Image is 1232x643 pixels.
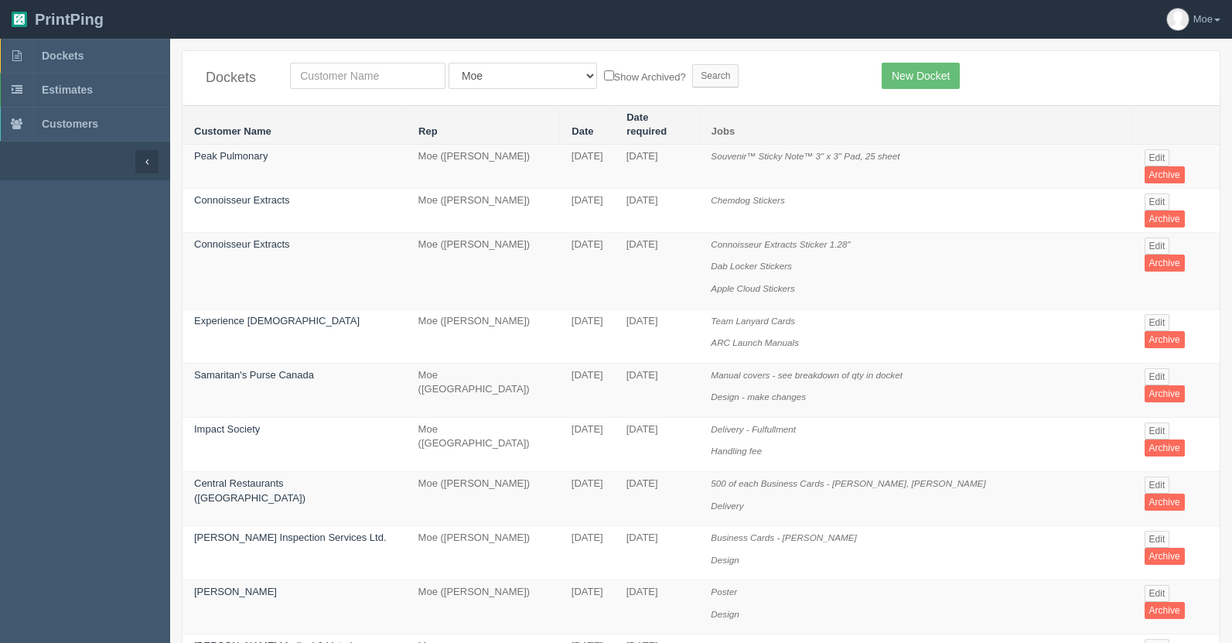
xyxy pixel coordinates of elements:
td: [DATE] [615,580,700,634]
a: Rep [418,125,438,137]
a: Edit [1145,585,1170,602]
i: Poster [711,587,737,597]
a: Central Restaurants ([GEOGRAPHIC_DATA]) [194,477,305,504]
td: Moe ([PERSON_NAME]) [407,232,560,309]
a: Connoisseur Extracts [194,238,290,250]
td: Moe ([PERSON_NAME]) [407,309,560,363]
i: Delivery [711,501,743,511]
a: Edit [1145,314,1170,331]
label: Show Archived? [604,67,686,85]
a: Archive [1145,494,1185,511]
i: Dab Locker Stickers [711,261,792,271]
input: Search [692,64,739,87]
i: Connoisseur Extracts Sticker 1.28" [711,239,850,249]
a: Archive [1145,331,1185,348]
td: Moe ([GEOGRAPHIC_DATA]) [407,363,560,417]
td: [DATE] [615,232,700,309]
a: Edit [1145,238,1170,255]
i: Handling fee [711,446,762,456]
a: Peak Pulmonary [194,150,268,162]
td: [DATE] [560,188,615,232]
a: Edit [1145,368,1170,385]
i: Design [711,609,739,619]
td: [DATE] [615,363,700,417]
a: Archive [1145,385,1185,402]
td: Moe ([PERSON_NAME]) [407,144,560,188]
td: [DATE] [615,471,700,525]
i: Chemdog Stickers [711,195,785,205]
span: Customers [42,118,98,130]
td: [DATE] [615,309,700,363]
a: Connoisseur Extracts [194,194,290,206]
i: Team Lanyard Cards [711,316,795,326]
a: Samaritan's Purse Canada [194,369,314,381]
a: Archive [1145,548,1185,565]
td: [DATE] [615,188,700,232]
a: Edit [1145,477,1170,494]
a: [PERSON_NAME] [194,586,277,597]
a: Date required [626,111,667,138]
span: Estimates [42,84,93,96]
i: Souvenir™ Sticky Note™ 3" x 3" Pad, 25 sheet [711,151,899,161]
a: Impact Society [194,423,260,435]
td: Moe ([PERSON_NAME]) [407,471,560,525]
td: [DATE] [560,144,615,188]
h4: Dockets [206,70,267,86]
a: Customer Name [194,125,271,137]
a: Archive [1145,602,1185,619]
a: Experience [DEMOGRAPHIC_DATA] [194,315,360,327]
i: Manual covers - see breakdown of qty in docket [711,370,903,380]
a: Edit [1145,422,1170,439]
td: [DATE] [560,417,615,471]
td: [DATE] [560,526,615,580]
a: Date [572,125,593,137]
a: Edit [1145,193,1170,210]
i: Design - make changes [711,392,806,402]
td: [DATE] [560,580,615,634]
a: Archive [1145,166,1185,183]
a: [PERSON_NAME] Inspection Services Ltd. [194,532,387,543]
td: [DATE] [615,526,700,580]
i: 500 of each Business Cards - [PERSON_NAME], [PERSON_NAME] [711,478,985,488]
td: [DATE] [615,144,700,188]
td: [DATE] [560,232,615,309]
i: Business Cards - [PERSON_NAME] [711,532,856,542]
td: [DATE] [615,417,700,471]
td: Moe ([PERSON_NAME]) [407,188,560,232]
i: Apple Cloud Stickers [711,283,795,293]
a: Archive [1145,255,1185,272]
a: Archive [1145,439,1185,457]
img: logo-3e63b451c926e2ac314895c53de4908e5d424f24456219fb08d385ab2e579770.png [12,12,27,27]
a: Edit [1145,531,1170,548]
a: New Docket [882,63,960,89]
i: Design [711,555,739,565]
i: ARC Launch Manuals [711,337,799,347]
td: [DATE] [560,363,615,417]
span: Dockets [42,50,84,62]
td: Moe ([PERSON_NAME]) [407,580,560,634]
input: Customer Name [290,63,445,89]
th: Jobs [699,105,1132,144]
input: Show Archived? [604,70,614,80]
td: [DATE] [560,471,615,525]
a: Edit [1145,149,1170,166]
td: [DATE] [560,309,615,363]
td: Moe ([PERSON_NAME]) [407,526,560,580]
td: Moe ([GEOGRAPHIC_DATA]) [407,417,560,471]
a: Archive [1145,210,1185,227]
i: Delivery - Fulfullment [711,424,796,434]
img: avatar_default-7531ab5dedf162e01f1e0bb0964e6a185e93c5c22dfe317fb01d7f8cd2b1632c.jpg [1167,9,1189,30]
